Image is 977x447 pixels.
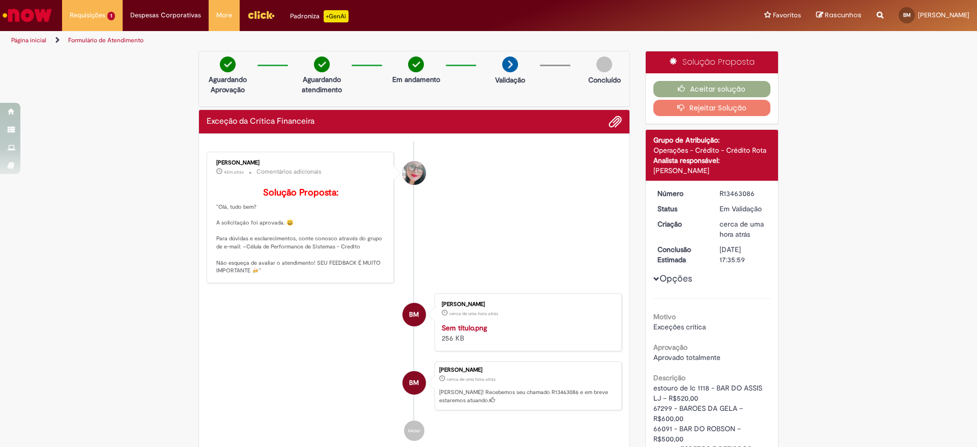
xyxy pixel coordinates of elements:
[653,373,685,382] b: Descrição
[825,10,861,20] span: Rascunhos
[403,303,426,326] div: Belkarla Maria Azevedo De Medeiros
[653,312,676,321] b: Motivo
[447,376,496,382] time: 29/08/2025 15:35:55
[502,57,518,72] img: arrow-next.png
[324,10,349,22] p: +GenAi
[256,167,322,176] small: Comentários adicionais
[224,169,244,175] time: 29/08/2025 15:41:27
[263,187,338,199] b: Solução Proposta:
[8,31,644,50] ul: Trilhas de página
[442,301,611,308] div: [PERSON_NAME]
[650,244,712,265] dt: Conclusão Estimada
[653,155,771,165] div: Analista responsável:
[220,57,236,72] img: check-circle-green.png
[449,311,498,317] time: 29/08/2025 15:35:43
[392,74,440,85] p: Em andamento
[442,323,487,332] a: Sem título.png
[224,169,244,175] span: 42m atrás
[290,10,349,22] div: Padroniza
[646,51,779,73] div: Solução Proposta
[650,204,712,214] dt: Status
[596,57,612,72] img: img-circle-grey.png
[816,11,861,20] a: Rascunhos
[403,371,426,395] div: Belkarla Maria Azevedo De Medeiros
[653,135,771,145] div: Grupo de Atribuição:
[70,10,105,20] span: Requisições
[130,10,201,20] span: Despesas Corporativas
[409,302,419,327] span: BM
[314,57,330,72] img: check-circle-green.png
[207,117,314,126] h2: Exceção da Crítica Financeira Histórico de tíquete
[495,75,525,85] p: Validação
[903,12,911,18] span: BM
[653,343,687,352] b: Aprovação
[653,353,721,362] span: Aprovado totalmente
[409,371,419,395] span: BM
[297,74,347,95] p: Aguardando atendimento
[720,219,764,239] span: cerca de uma hora atrás
[68,36,143,44] a: Formulário de Atendimento
[653,322,706,331] span: Exceções crítica
[216,160,386,166] div: [PERSON_NAME]
[439,388,616,404] p: [PERSON_NAME]! Recebemos seu chamado R13463086 e em breve estaremos atuando.
[720,204,767,214] div: Em Validação
[653,81,771,97] button: Aceitar solução
[439,367,616,373] div: [PERSON_NAME]
[720,244,767,265] div: [DATE] 17:35:59
[442,323,611,343] div: 256 KB
[216,10,232,20] span: More
[203,74,252,95] p: Aguardando Aprovação
[447,376,496,382] span: cerca de uma hora atrás
[403,161,426,185] div: Franciele Fernanda Melo dos Santos
[11,36,46,44] a: Página inicial
[653,145,771,155] div: Operações - Crédito - Crédito Rota
[107,12,115,20] span: 1
[588,75,621,85] p: Concluído
[773,10,801,20] span: Favoritos
[653,165,771,176] div: [PERSON_NAME]
[918,11,969,19] span: [PERSON_NAME]
[216,188,386,275] p: "Olá, tudo bem? A solicitação foi aprovada. 😀 Para dúvidas e esclarecimentos, conte conosco atrav...
[650,219,712,229] dt: Criação
[650,188,712,199] dt: Número
[408,57,424,72] img: check-circle-green.png
[207,361,622,410] li: Belkarla Maria Azevedo De Medeiros
[1,5,53,25] img: ServiceNow
[609,115,622,128] button: Adicionar anexos
[653,100,771,116] button: Rejeitar Solução
[449,311,498,317] span: cerca de uma hora atrás
[720,188,767,199] div: R13463086
[720,219,767,239] div: 29/08/2025 15:35:55
[247,7,275,22] img: click_logo_yellow_360x200.png
[720,219,764,239] time: 29/08/2025 15:35:55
